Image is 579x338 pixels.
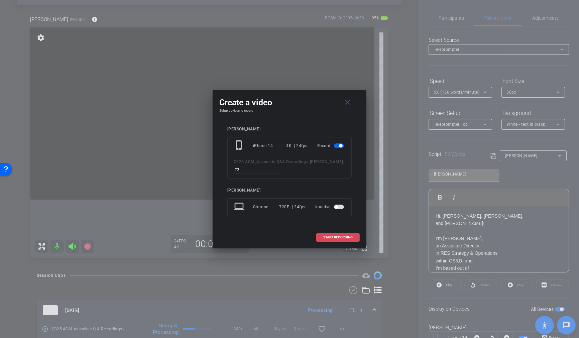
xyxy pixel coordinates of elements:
[227,188,352,193] div: [PERSON_NAME]
[316,233,360,242] button: START RECORDING
[227,127,352,132] div: [PERSON_NAME]
[323,236,353,239] span: START RECORDING
[317,140,345,152] div: Record
[309,159,310,164] span: -
[315,201,345,213] div: Inactive
[234,201,246,213] mat-icon: laptop
[219,97,360,109] div: Create a video
[234,159,309,164] span: Q325 ACM_Associate Q&A Recordings
[344,98,352,107] mat-icon: close
[219,109,360,113] h4: Setup devices to record
[253,140,286,152] div: iPhone 14
[234,140,246,152] mat-icon: phone_iphone
[343,159,345,164] span: -
[286,140,308,152] div: 4K | 24fps
[310,159,343,164] span: [PERSON_NAME]
[253,201,279,213] div: Chrome
[235,166,279,174] input: ENTER HERE
[279,201,306,213] div: 720P | 24fps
